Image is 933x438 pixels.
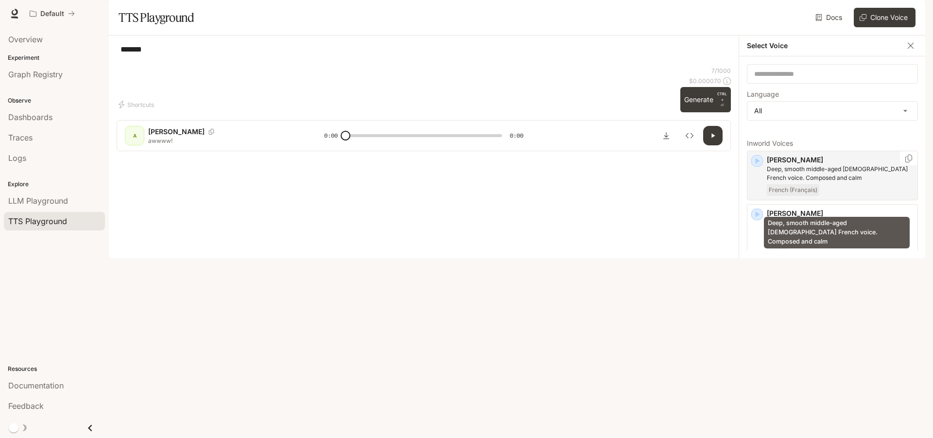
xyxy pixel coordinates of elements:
p: [PERSON_NAME] [767,155,914,165]
div: Deep, smooth middle-aged [DEMOGRAPHIC_DATA] French voice. Composed and calm [764,217,910,248]
div: All [747,102,917,120]
p: $ 0.000070 [689,77,721,85]
p: [PERSON_NAME] [767,209,914,218]
div: A [127,128,142,143]
p: Default [40,10,64,18]
button: GenerateCTRL +⏎ [680,87,731,112]
span: French (Français) [767,184,819,196]
button: Download audio [657,126,676,145]
span: 0:00 [324,131,338,140]
p: Deep, smooth middle-aged male French voice. Composed and calm [767,165,914,182]
button: Clone Voice [854,8,916,27]
button: Copy Voice ID [904,155,914,162]
p: 7 / 1000 [711,67,731,75]
p: CTRL + [717,91,727,103]
button: Shortcuts [117,97,158,112]
p: ⏎ [717,91,727,108]
button: Inspect [680,126,699,145]
p: awwww! [148,137,301,145]
p: [PERSON_NAME] [148,127,205,137]
a: Docs [813,8,846,27]
p: Language [747,91,779,98]
span: 0:00 [510,131,523,140]
button: All workspaces [25,4,79,23]
button: Copy Voice ID [205,129,218,135]
h1: TTS Playground [119,8,194,27]
p: Inworld Voices [747,140,918,147]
